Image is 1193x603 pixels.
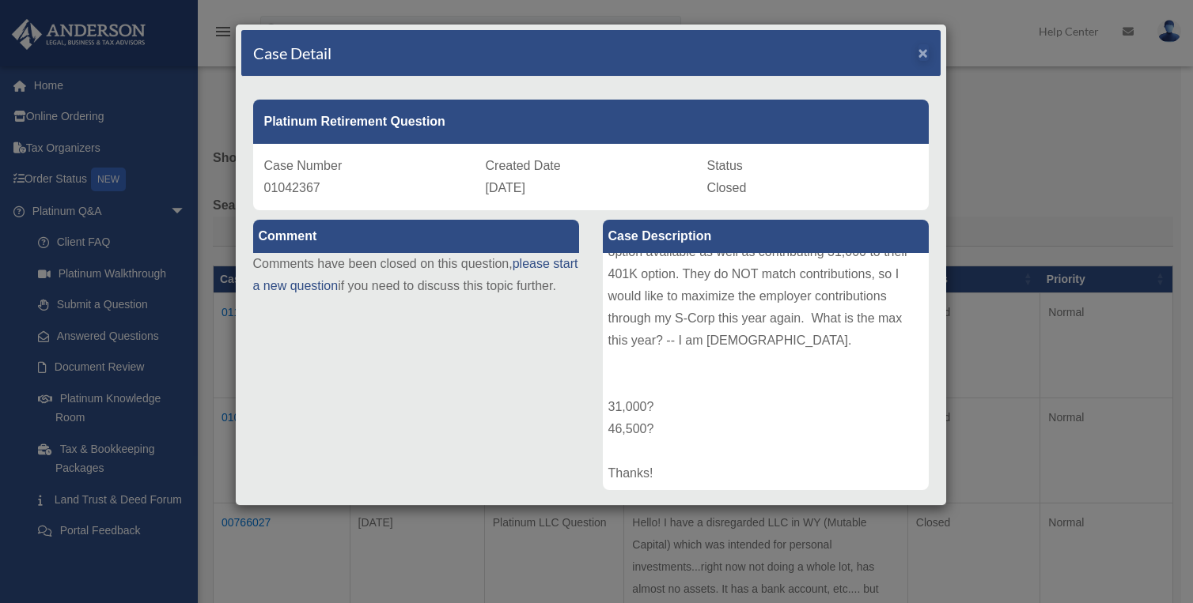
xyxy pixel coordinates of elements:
[603,253,929,490] div: Hello, Through my W2 employer I will be maxing the 457 option available as well as contributing 3...
[707,159,743,172] span: Status
[253,100,929,144] div: Platinum Retirement Question
[918,43,929,62] span: ×
[253,220,579,253] label: Comment
[264,181,320,194] span: 01042367
[253,253,579,297] p: Comments have been closed on this question, if you need to discuss this topic further.
[707,181,747,194] span: Closed
[486,159,561,172] span: Created Date
[486,181,525,194] span: [DATE]
[264,159,343,172] span: Case Number
[253,257,578,292] a: please start a new question
[253,42,331,64] h4: Case Detail
[918,44,929,61] button: Close
[603,220,929,253] label: Case Description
